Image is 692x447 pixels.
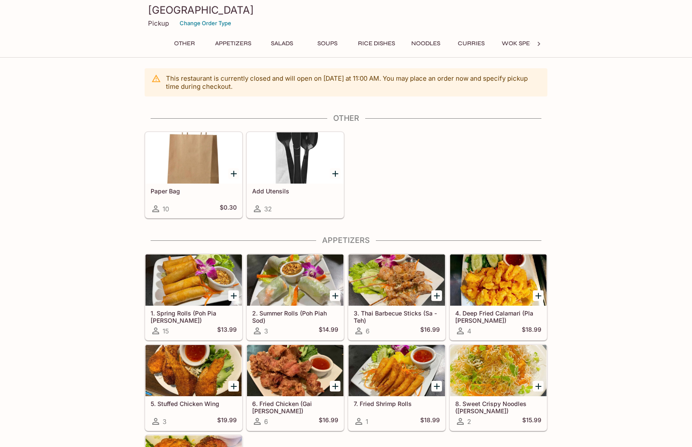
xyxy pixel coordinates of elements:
[228,168,239,179] button: Add Paper Bag
[366,418,368,426] span: 1
[319,416,338,427] h5: $16.99
[349,345,445,396] div: 7. Fried Shrimp Rolls
[263,38,301,50] button: Salads
[247,132,344,218] a: Add Utensils32
[353,38,400,50] button: Rice Dishes
[163,327,169,335] span: 15
[450,345,547,396] div: 8. Sweet Crispy Noodles (Mee Krob)
[467,418,471,426] span: 2
[308,38,346,50] button: Soups
[252,400,338,414] h5: 6. Fried Chicken (Gai [PERSON_NAME])
[145,345,242,431] a: 5. Stuffed Chicken Wing3$19.99
[247,345,344,431] a: 6. Fried Chicken (Gai [PERSON_NAME])6$16.99
[252,310,338,324] h5: 2. Summer Rolls (Poh Piah Sod)
[330,168,340,179] button: Add Add Utensils
[366,327,369,335] span: 6
[264,327,268,335] span: 3
[145,236,547,245] h4: Appetizers
[220,204,237,214] h5: $0.30
[450,254,547,340] a: 4. Deep Fried Calamari (Pla [PERSON_NAME])4$18.99
[145,345,242,396] div: 5. Stuffed Chicken Wing
[252,187,338,195] h5: Add Utensils
[431,381,442,391] button: Add 7. Fried Shrimp Rolls
[467,327,471,335] span: 4
[151,400,237,407] h5: 5. Stuffed Chicken Wing
[420,326,440,336] h5: $16.99
[354,310,440,324] h5: 3. Thai Barbecue Sticks (Sa - Teh)
[163,418,166,426] span: 3
[349,254,445,306] div: 3. Thai Barbecue Sticks (Sa - Teh)
[217,416,237,427] h5: $19.99
[348,345,445,431] a: 7. Fried Shrimp Rolls1$18.99
[247,345,343,396] div: 6. Fried Chicken (Gai Tod)
[431,290,442,301] button: Add 3. Thai Barbecue Sticks (Sa - Teh)
[145,114,547,123] h4: Other
[450,345,547,431] a: 8. Sweet Crispy Noodles ([PERSON_NAME])2$15.99
[455,310,541,324] h5: 4. Deep Fried Calamari (Pla [PERSON_NAME])
[497,38,560,50] button: Wok Specialties
[148,19,169,27] p: Pickup
[151,187,237,195] h5: Paper Bag
[522,326,541,336] h5: $18.99
[145,254,242,306] div: 1. Spring Rolls (Poh Pia Tod)
[145,132,242,184] div: Paper Bag
[407,38,445,50] button: Noodles
[533,381,544,391] button: Add 8. Sweet Crispy Noodles (Mee Krob)
[319,326,338,336] h5: $14.99
[165,38,204,50] button: Other
[210,38,256,50] button: Appetizers
[176,17,235,30] button: Change Order Type
[348,254,445,340] a: 3. Thai Barbecue Sticks (Sa - Teh)6$16.99
[330,290,340,301] button: Add 2. Summer Rolls (Poh Piah Sod)
[166,74,541,91] p: This restaurant is currently closed and will open on [DATE] at 11:00 AM . You may place an order ...
[450,254,547,306] div: 4. Deep Fried Calamari (Pla Meuk Tod)
[452,38,490,50] button: Curries
[455,400,541,414] h5: 8. Sweet Crispy Noodles ([PERSON_NAME])
[217,326,237,336] h5: $13.99
[247,132,343,184] div: Add Utensils
[163,205,169,213] span: 10
[354,400,440,407] h5: 7. Fried Shrimp Rolls
[264,418,268,426] span: 6
[247,254,343,306] div: 2. Summer Rolls (Poh Piah Sod)
[533,290,544,301] button: Add 4. Deep Fried Calamari (Pla Meuk Tod)
[148,3,544,17] h3: [GEOGRAPHIC_DATA]
[522,416,541,427] h5: $15.99
[145,132,242,218] a: Paper Bag10$0.30
[264,205,272,213] span: 32
[247,254,344,340] a: 2. Summer Rolls (Poh Piah Sod)3$14.99
[151,310,237,324] h5: 1. Spring Rolls (Poh Pia [PERSON_NAME])
[145,254,242,340] a: 1. Spring Rolls (Poh Pia [PERSON_NAME])15$13.99
[420,416,440,427] h5: $18.99
[330,381,340,391] button: Add 6. Fried Chicken (Gai Tod)
[228,290,239,301] button: Add 1. Spring Rolls (Poh Pia Tod)
[228,381,239,391] button: Add 5. Stuffed Chicken Wing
